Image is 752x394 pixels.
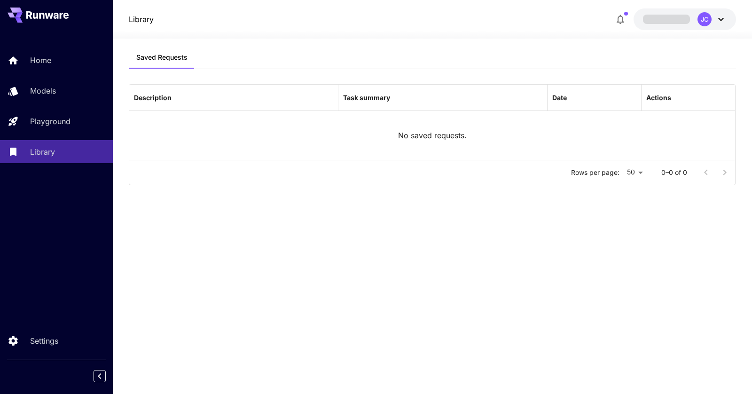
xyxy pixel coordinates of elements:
[661,168,687,177] p: 0–0 of 0
[134,94,172,102] div: Description
[30,55,51,66] p: Home
[30,116,70,127] p: Playground
[30,335,58,347] p: Settings
[30,85,56,96] p: Models
[552,94,567,102] div: Date
[634,8,736,30] button: JC
[646,94,671,102] div: Actions
[398,130,467,141] p: No saved requests.
[129,14,154,25] a: Library
[101,368,113,385] div: Collapse sidebar
[343,94,390,102] div: Task summary
[136,53,188,62] span: Saved Requests
[571,168,619,177] p: Rows per page:
[623,165,646,179] div: 50
[94,370,106,382] button: Collapse sidebar
[697,12,712,26] div: JC
[30,146,55,158] p: Library
[129,14,154,25] nav: breadcrumb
